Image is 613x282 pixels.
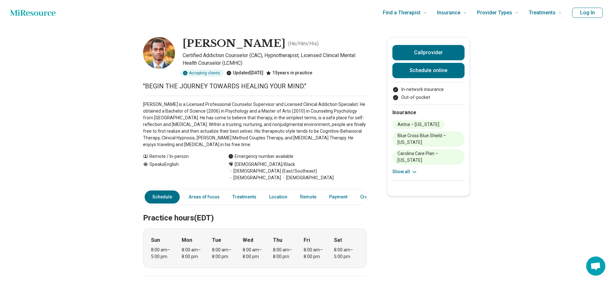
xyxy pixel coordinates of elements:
[10,6,56,19] a: Home page
[145,190,180,204] a: Schedule
[296,190,320,204] a: Remote
[392,168,418,175] button: Show all
[243,236,253,244] strong: Wed
[325,190,351,204] a: Payment
[143,161,216,181] div: Speaks English
[356,190,392,204] a: Credentials
[392,86,465,93] li: In-network insurance
[151,236,160,244] strong: Sun
[180,70,224,77] div: Accepting clients
[392,109,465,116] h2: Insurance
[226,70,263,77] div: Updated [DATE]
[143,153,216,160] div: Remote / In-person
[392,45,465,60] button: Callprovider
[392,131,465,147] li: Blue Cross Blue Shield – [US_STATE]
[529,8,556,17] span: Treatments
[212,247,237,260] div: 8:00 am – 8:00 pm
[586,256,605,276] a: Open chat
[265,190,291,204] a: Location
[182,236,192,244] strong: Mon
[183,52,367,67] p: Certified Addiction Counselor (CAC), Hypnotherapist, Licensed Clinical Mental Health Counselor (L...
[235,161,295,168] span: [DEMOGRAPHIC_DATA]/Black
[392,94,465,101] li: Out-of-pocket
[334,247,359,260] div: 8:00 am – 5:00 pm
[243,247,267,260] div: 8:00 am – 8:00 pm
[304,236,310,244] strong: Fri
[228,168,317,174] span: [DEMOGRAPHIC_DATA] (East/Southeast)
[273,247,298,260] div: 8:00 am – 8:00 pm
[334,236,342,244] strong: Sat
[266,70,312,77] div: 15 years in practice
[143,82,367,91] p: "BEGIN THE JOURNEY TOWARDS HEALING YOUR MIND."
[304,247,328,260] div: 8:00 am – 8:00 pm
[392,86,465,101] ul: Payment options
[143,228,367,268] div: When does the program meet?
[151,247,176,260] div: 8:00 am – 5:00 pm
[228,153,293,160] div: Emergency number available
[229,190,260,204] a: Treatments
[228,174,281,181] span: [DEMOGRAPHIC_DATA]
[143,101,367,148] p: [PERSON_NAME] is a Licensed Professional Counselor Supervisor and Licensed Clinical Addiction Spe...
[392,120,444,129] li: Aetna – [US_STATE]
[572,8,603,18] button: Log In
[143,197,367,224] h2: Practice hours (EDT)
[383,8,420,17] span: Find a Therapist
[185,190,223,204] a: Areas of focus
[288,40,319,48] p: ( He/Him/His )
[281,174,334,181] span: [DEMOGRAPHIC_DATA]
[392,63,465,78] a: Schedule online
[212,236,221,244] strong: Tue
[183,37,285,50] h1: [PERSON_NAME]
[182,247,206,260] div: 8:00 am – 8:00 pm
[143,37,175,69] img: Johnny Leonard, Certified Addiction Counselor (CAC)
[477,8,512,17] span: Provider Types
[437,8,460,17] span: Insurance
[392,149,465,165] li: Carolina Care Plan – [US_STATE]
[273,236,282,244] strong: Thu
